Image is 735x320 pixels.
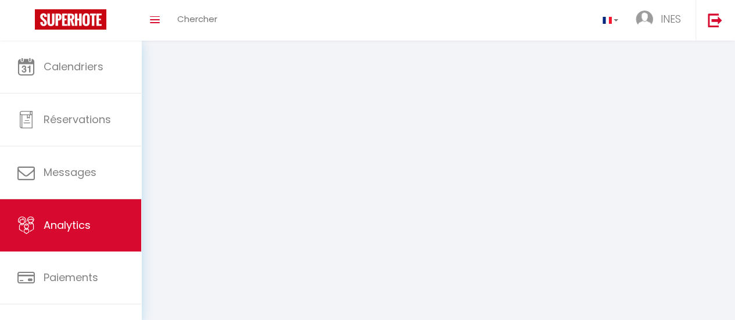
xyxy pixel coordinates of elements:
img: ... [636,10,653,28]
span: INES [661,12,681,26]
img: logout [708,13,722,27]
span: Paiements [44,270,98,285]
span: Messages [44,165,96,179]
span: Calendriers [44,59,103,74]
span: Chercher [177,13,217,25]
button: Ouvrir le widget de chat LiveChat [9,5,44,39]
img: Super Booking [35,9,106,30]
span: Réservations [44,112,111,127]
span: Analytics [44,218,91,232]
